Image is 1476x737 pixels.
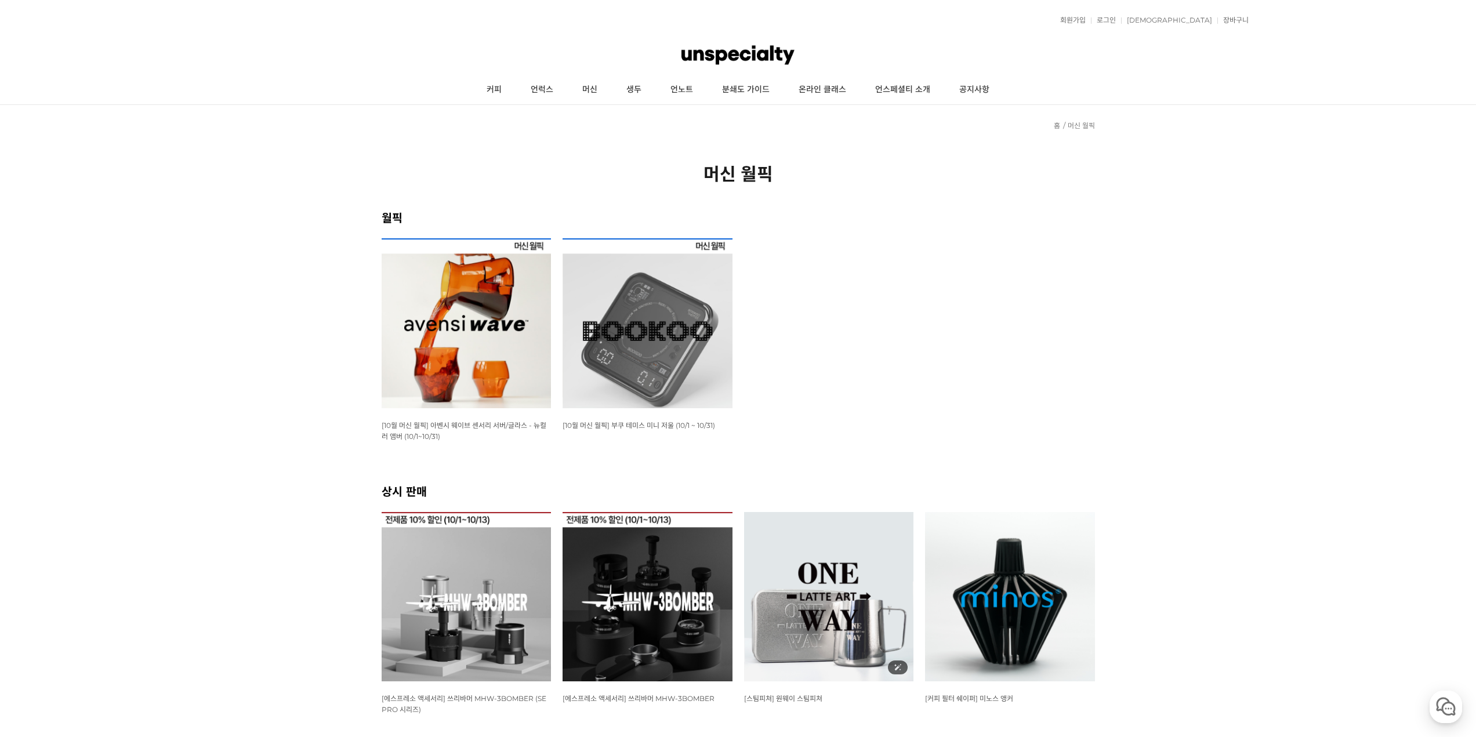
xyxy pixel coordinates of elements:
[382,209,1095,226] h2: 월픽
[382,238,552,408] img: [10월 머신 월픽] 아벤시 웨이브 센서리 서버/글라스 - 뉴컬러 앰버 (10/1~10/31)
[612,75,656,104] a: 생두
[516,75,568,104] a: 언럭스
[861,75,945,104] a: 언스페셜티 소개
[563,512,732,682] img: 쓰리바머 MHW-3BOMBER
[472,75,516,104] a: 커피
[784,75,861,104] a: 온라인 클래스
[925,512,1095,682] img: 미노스 앵커
[563,694,715,703] a: [에스프레소 액세서리] 쓰리바머 MHW-3BOMBER
[1121,17,1212,24] a: [DEMOGRAPHIC_DATA]
[656,75,708,104] a: 언노트
[382,482,1095,499] h2: 상시 판매
[382,160,1095,186] h2: 머신 월픽
[382,512,552,682] img: 쓰리바머 MHW-3BOMBER SE PRO 시리즈
[744,694,822,703] a: [스팀피쳐] 원웨이 스팀피쳐
[1068,121,1095,130] a: 머신 월픽
[563,238,732,408] img: [10월 머신 월픽] 부쿠 테미스 미니 저울 (10/1 ~ 10/31)
[945,75,1004,104] a: 공지사항
[563,420,715,430] a: [10월 머신 월픽] 부쿠 테미스 미니 저울 (10/1 ~ 10/31)
[1217,17,1249,24] a: 장바구니
[925,694,1013,703] a: [커피 필터 쉐이퍼] 미노스 앵커
[382,420,546,441] a: [10월 머신 월픽] 아벤시 웨이브 센서리 서버/글라스 - 뉴컬러 앰버 (10/1~10/31)
[568,75,612,104] a: 머신
[744,512,914,682] img: 원웨이 스팀피쳐
[708,75,784,104] a: 분쇄도 가이드
[1091,17,1116,24] a: 로그인
[1054,121,1060,130] a: 홈
[681,38,794,72] img: 언스페셜티 몰
[1054,17,1086,24] a: 회원가입
[382,694,546,714] a: [에스프레소 액세서리] 쓰리바머 MHW-3BOMBER (SE PRO 시리즈)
